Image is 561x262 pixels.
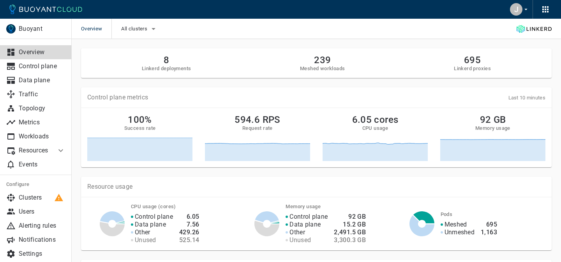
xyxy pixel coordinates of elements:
a: 6.05 coresCPU usage [323,114,428,161]
h4: 2,491.5 GB [334,228,366,236]
h2: 100% [128,114,152,125]
p: Other [289,228,305,236]
p: Traffic [19,90,65,98]
h2: 239 [300,55,345,65]
p: Metrics [19,119,65,126]
p: Control plane [19,62,65,70]
h5: Memory usage [475,125,510,131]
h4: 6.05 [179,213,199,221]
p: Users [19,208,65,216]
p: Unused [135,236,156,244]
h4: 92 GB [334,213,366,221]
h4: 7.56 [179,221,199,228]
p: Unused [289,236,311,244]
p: Control plane metrics [87,94,148,101]
button: All clusters [121,23,158,35]
p: Meshed [445,221,467,228]
p: Unmeshed [445,228,475,236]
a: 594.6 RPSRequest rate [205,114,310,161]
p: Resources [19,147,50,154]
p: Alerting rules [19,222,65,230]
p: Data plane [19,76,65,84]
h4: 1,163 [481,228,497,236]
h4: 695 [481,221,497,228]
p: Resource usage [87,183,545,191]
h4: 3,300.3 GB [334,236,366,244]
p: Clusters [19,194,65,202]
div: J [510,3,522,16]
a: 92 GBMemory usage [440,114,545,161]
h2: 8 [142,55,191,65]
span: All clusters [121,26,149,32]
img: Buoyant [6,24,16,34]
p: Data plane [135,221,166,228]
span: Last 10 minutes [508,95,546,101]
p: Control plane [135,213,173,221]
p: Control plane [289,213,328,221]
h5: Success rate [124,125,156,131]
p: Data plane [289,221,321,228]
p: Workloads [19,133,65,140]
h2: 594.6 RPS [235,114,280,125]
h5: CPU usage [362,125,388,131]
h5: Configure [6,181,65,188]
h2: 92 GB [480,114,506,125]
h5: Linkerd proxies [454,65,491,72]
p: Notifications [19,236,65,244]
p: Settings [19,250,65,258]
h2: 695 [454,55,491,65]
h5: Linkerd deployments [142,65,191,72]
h5: Meshed workloads [300,65,345,72]
h4: 429.26 [179,228,199,236]
h2: 6.05 cores [352,114,399,125]
p: Buoyant [19,25,65,33]
p: Other [135,228,150,236]
h5: Request rate [242,125,273,131]
a: 100%Success rate [87,114,192,161]
h4: 15.2 GB [334,221,366,228]
h4: 525.14 [179,236,199,244]
p: Topology [19,104,65,112]
p: Overview [19,48,65,56]
span: Overview [81,19,111,39]
p: Events [19,161,65,168]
